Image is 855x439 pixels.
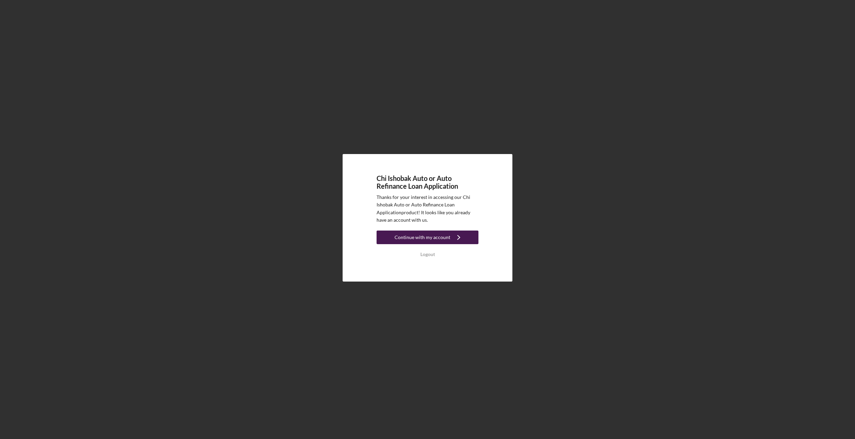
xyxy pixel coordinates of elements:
[377,174,478,190] h4: Chi Ishobak Auto or Auto Refinance Loan Application
[395,231,450,244] div: Continue with my account
[377,231,478,246] a: Continue with my account
[377,248,478,261] button: Logout
[420,248,435,261] div: Logout
[377,231,478,244] button: Continue with my account
[377,193,478,224] p: Thanks for your interest in accessing our Chi Ishobak Auto or Auto Refinance Loan Application pro...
